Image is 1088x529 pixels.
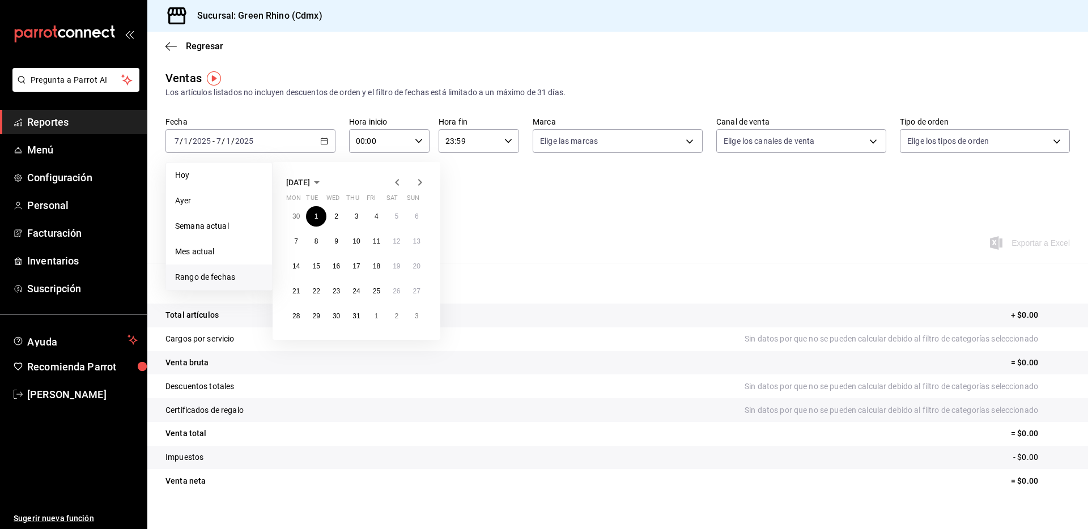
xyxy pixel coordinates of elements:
[175,195,263,207] span: Ayer
[312,262,320,270] abbr: July 15, 2025
[352,287,360,295] abbr: July 24, 2025
[415,212,419,220] abbr: July 6, 2025
[533,118,703,126] label: Marca
[367,194,376,206] abbr: Friday
[745,381,1070,393] p: Sin datos por que no se pueden calcular debido al filtro de categorías seleccionado
[334,237,338,245] abbr: July 9, 2025
[207,71,221,86] img: Tooltip marker
[346,306,366,326] button: July 31, 2025
[724,135,814,147] span: Elige los canales de venta
[413,237,420,245] abbr: July 13, 2025
[306,206,326,227] button: July 1, 2025
[165,404,244,416] p: Certificados de regalo
[27,333,123,347] span: Ayuda
[367,281,386,301] button: July 25, 2025
[314,237,318,245] abbr: July 8, 2025
[165,70,202,87] div: Ventas
[334,212,338,220] abbr: July 2, 2025
[286,306,306,326] button: July 28, 2025
[745,404,1070,416] p: Sin datos por que no se pueden calcular debido al filtro de categorías seleccionado
[27,359,138,374] span: Recomienda Parrot
[326,256,346,276] button: July 16, 2025
[394,212,398,220] abbr: July 5, 2025
[27,114,138,130] span: Reportes
[346,256,366,276] button: July 17, 2025
[294,237,298,245] abbr: July 7, 2025
[180,136,183,146] span: /
[407,256,427,276] button: July 20, 2025
[165,357,209,369] p: Venta bruta
[292,287,300,295] abbr: July 21, 2025
[165,428,206,440] p: Venta total
[349,118,430,126] label: Hora inicio
[367,231,386,251] button: July 11, 2025
[346,231,366,251] button: July 10, 2025
[306,256,326,276] button: July 15, 2025
[226,136,231,146] input: --
[286,194,301,206] abbr: Monday
[14,513,138,524] span: Sugerir nueva función
[375,212,379,220] abbr: July 4, 2025
[192,136,211,146] input: ----
[27,142,138,157] span: Menú
[333,312,340,320] abbr: July 30, 2025
[346,206,366,227] button: July 3, 2025
[286,231,306,251] button: July 7, 2025
[216,136,222,146] input: --
[393,287,400,295] abbr: July 26, 2025
[386,306,406,326] button: August 2, 2025
[165,87,1070,99] div: Los artículos listados no incluyen descuentos de orden y el filtro de fechas está limitado a un m...
[306,281,326,301] button: July 22, 2025
[1011,357,1070,369] p: = $0.00
[31,74,122,86] span: Pregunta a Parrot AI
[326,194,339,206] abbr: Wednesday
[540,135,598,147] span: Elige las marcas
[286,206,306,227] button: June 30, 2025
[212,136,215,146] span: -
[352,262,360,270] abbr: July 17, 2025
[415,312,419,320] abbr: August 3, 2025
[386,231,406,251] button: July 12, 2025
[407,281,427,301] button: July 27, 2025
[312,312,320,320] abbr: July 29, 2025
[326,281,346,301] button: July 23, 2025
[292,212,300,220] abbr: June 30, 2025
[183,136,189,146] input: --
[346,194,359,206] abbr: Thursday
[189,136,192,146] span: /
[373,287,380,295] abbr: July 25, 2025
[745,333,1070,345] p: Sin datos por que no se pueden calcular debido al filtro de categorías seleccionado
[413,262,420,270] abbr: July 20, 2025
[306,231,326,251] button: July 8, 2025
[439,118,519,126] label: Hora fin
[367,306,386,326] button: August 1, 2025
[292,262,300,270] abbr: July 14, 2025
[326,206,346,227] button: July 2, 2025
[386,194,398,206] abbr: Saturday
[174,136,180,146] input: --
[352,237,360,245] abbr: July 10, 2025
[165,41,223,52] button: Regresar
[286,256,306,276] button: July 14, 2025
[386,281,406,301] button: July 26, 2025
[186,41,223,52] span: Regresar
[393,237,400,245] abbr: July 12, 2025
[386,256,406,276] button: July 19, 2025
[27,198,138,213] span: Personal
[333,262,340,270] abbr: July 16, 2025
[165,381,234,393] p: Descuentos totales
[165,309,219,321] p: Total artículos
[1011,475,1070,487] p: = $0.00
[413,287,420,295] abbr: July 27, 2025
[367,256,386,276] button: July 18, 2025
[175,169,263,181] span: Hoy
[326,306,346,326] button: July 30, 2025
[312,287,320,295] abbr: July 22, 2025
[373,262,380,270] abbr: July 18, 2025
[407,194,419,206] abbr: Sunday
[286,281,306,301] button: July 21, 2025
[165,333,235,345] p: Cargos por servicio
[314,212,318,220] abbr: July 1, 2025
[346,281,366,301] button: July 24, 2025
